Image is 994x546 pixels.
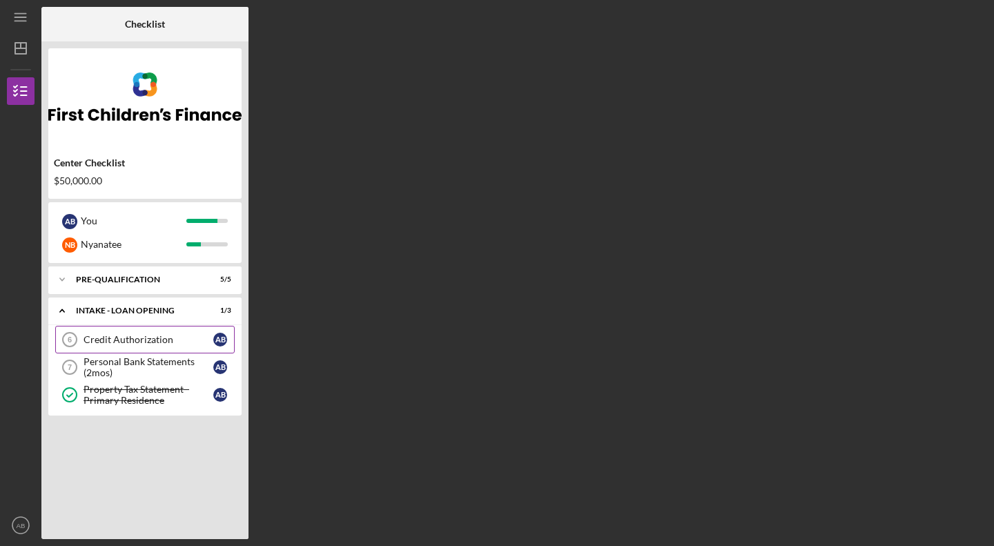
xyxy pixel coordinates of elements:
tspan: 6 [68,335,72,344]
div: Credit Authorization [84,334,213,345]
a: 7Personal Bank Statements (2mos)AB [55,353,235,381]
div: A B [213,388,227,402]
div: Nyanatee [81,233,186,256]
div: 1 / 3 [206,306,231,315]
div: A B [62,214,77,229]
div: You [81,209,186,233]
div: $50,000.00 [54,175,236,186]
div: Property Tax Statement - Primary Residence [84,384,213,406]
div: Personal Bank Statements (2mos) [84,356,213,378]
div: A B [213,360,227,374]
div: 5 / 5 [206,275,231,284]
img: Product logo [48,55,242,138]
tspan: 7 [68,363,72,371]
div: Pre-Qualification [76,275,197,284]
text: AB [17,522,26,529]
a: 6Credit AuthorizationAB [55,326,235,353]
button: AB [7,511,35,539]
b: Checklist [125,19,165,30]
div: A B [213,333,227,347]
div: Center Checklist [54,157,236,168]
div: N B [62,237,77,253]
div: INTAKE - LOAN OPENING [76,306,197,315]
a: Property Tax Statement - Primary ResidenceAB [55,381,235,409]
